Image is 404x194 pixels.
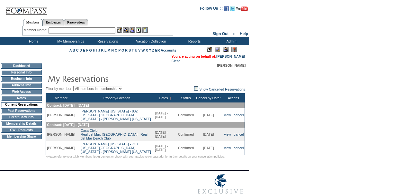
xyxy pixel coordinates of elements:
[104,48,106,52] a: L
[47,103,89,107] span: Contract: [DATE] - [DATE]
[46,141,76,155] td: [PERSON_NAME]
[46,108,76,122] td: [PERSON_NAME]
[224,132,231,136] a: view
[152,48,154,52] a: Z
[132,48,134,52] a: T
[234,146,244,150] a: cancel
[79,48,82,52] a: D
[212,37,249,45] td: Admin
[86,48,88,52] a: F
[130,27,135,33] img: Impersonate
[195,141,222,155] td: [DATE]
[212,32,229,36] a: Sign Out
[1,96,42,101] td: Notes
[14,37,51,45] td: Home
[46,87,72,91] span: Filter by member:
[64,19,88,26] a: Reservations
[136,27,141,33] img: Reservations
[175,37,212,45] td: Reports
[236,6,248,11] img: Subscribe to our YouTube Channel
[103,96,130,100] a: Property/Location
[1,76,42,82] td: Business Info
[234,113,244,117] a: cancel
[1,70,42,75] td: Personal Info
[73,48,75,52] a: B
[88,37,125,45] td: Reservations
[115,48,117,52] a: O
[224,113,231,117] a: view
[46,155,225,158] span: *Please refer to your Club Membership Agreement or check with your Exclusive Ambassador for furth...
[96,48,97,52] a: I
[194,87,245,91] a: Show Cancelled Reservations
[101,48,103,52] a: K
[233,32,236,36] span: ::
[117,27,122,33] img: b_edit.gif
[93,48,95,52] a: H
[81,109,151,121] a: [PERSON_NAME] [US_STATE] - 802[US_STATE][GEOGRAPHIC_DATA], [US_STATE] - [PERSON_NAME] [US_STATE]
[76,48,79,52] a: C
[24,27,49,33] div: Member Name:
[89,48,92,52] a: G
[216,54,245,58] a: [PERSON_NAME]
[1,89,42,94] td: Web Access
[230,6,235,11] img: Follow us on Twitter
[195,108,222,122] td: [DATE]
[1,128,42,133] td: CWL Requests
[154,128,177,141] td: [DATE] - [DATE]
[177,108,195,122] td: Confirmed
[177,141,195,155] td: Confirmed
[125,48,128,52] a: R
[177,128,195,141] td: Confirmed
[46,128,76,141] td: [PERSON_NAME]
[1,121,42,126] td: Membership Details
[194,86,198,91] img: chk_off.JPG
[107,48,110,52] a: M
[171,59,180,63] a: Clear
[98,48,100,52] a: J
[222,93,245,103] th: Actions
[42,19,64,26] a: Residences
[146,48,148,52] a: X
[231,47,237,52] img: Log Concern/Member Elevation
[230,8,235,12] a: Follow us on Twitter
[181,96,191,100] a: Status
[234,132,244,136] a: cancel
[240,32,248,36] a: Help
[149,48,151,52] a: Y
[111,48,114,52] a: N
[142,27,148,33] img: b_calculator.gif
[23,19,43,26] a: Members
[159,96,168,100] a: Dates
[215,47,220,52] img: View Mode
[141,48,145,52] a: W
[1,134,42,139] td: Membership Share
[121,48,124,52] a: Q
[207,47,212,52] img: Edit Mode
[168,97,172,100] img: Ascending
[224,146,231,150] a: view
[83,48,85,52] a: E
[125,37,175,45] td: Vacation Collection
[195,128,222,141] td: [DATE]
[118,48,121,52] a: P
[81,129,148,140] a: Casa Cielo -Real del Mar, [GEOGRAPHIC_DATA] - Real del Mar Beach Club
[154,108,177,122] td: [DATE] - [DATE]
[155,48,176,52] a: ER Accounts
[69,48,72,52] a: A
[1,115,42,120] td: Credit Card Info
[224,6,229,11] img: Become our fan on Facebook
[138,48,140,52] a: V
[217,63,246,67] span: [PERSON_NAME]
[223,47,229,52] img: Impersonate
[123,27,129,33] img: View
[1,108,42,113] td: Past Reservations
[171,54,245,58] span: You are acting on behalf of:
[224,8,229,12] a: Become our fan on Facebook
[47,123,89,127] span: Contract: [DATE] - [DATE]
[135,48,138,52] a: U
[196,96,221,100] a: Cancel by Date*
[1,63,42,69] td: Dashboard
[51,37,88,45] td: My Memberships
[55,96,67,100] a: Member
[236,8,248,12] a: Subscribe to our YouTube Channel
